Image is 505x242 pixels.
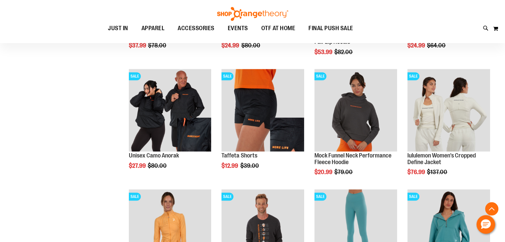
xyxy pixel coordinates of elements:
[129,42,147,49] span: $37.99
[261,21,295,36] span: OTF AT HOME
[126,66,215,186] div: product
[407,69,490,152] a: Product image for lululemon Define Jacket CroppedSALE
[221,69,304,151] img: Product image for Camo Tafetta Shorts
[302,21,360,36] a: FINAL PUSH SALE
[485,202,498,215] button: Back To Top
[171,21,221,36] a: ACCESSORIES
[407,169,426,175] span: $76.99
[129,69,211,152] a: Product image for Unisex Camo AnorakSALE
[240,162,260,169] span: $39.00
[129,72,141,80] span: SALE
[135,21,171,36] a: APPAREL
[407,152,476,165] a: lululemon Women's Cropped Define Jacket
[407,72,419,80] span: SALE
[141,21,165,36] span: APPAREL
[148,162,168,169] span: $80.00
[241,42,261,49] span: $80.00
[407,42,426,49] span: $24.99
[308,21,353,36] span: FINAL PUSH SALE
[407,69,490,151] img: Product image for lululemon Define Jacket Cropped
[129,193,141,201] span: SALE
[129,69,211,151] img: Product image for Unisex Camo Anorak
[221,162,239,169] span: $12.99
[228,21,248,36] span: EVENTS
[334,169,354,175] span: $79.00
[407,193,419,201] span: SALE
[427,42,447,49] span: $64.00
[221,72,233,80] span: SALE
[221,152,257,159] a: Taffeta Shorts
[427,169,448,175] span: $137.00
[129,152,179,159] a: Unisex Camo Anorak
[314,49,333,55] span: $53.99
[314,72,326,80] span: SALE
[221,69,304,152] a: Product image for Camo Tafetta ShortsSALE
[221,193,233,201] span: SALE
[178,21,214,36] span: ACCESSORIES
[314,69,397,151] img: Product image for Mock Funnel Neck Performance Fleece Hoodie
[476,215,495,234] button: Hello, have a question? Let’s chat.
[334,49,354,55] span: $82.00
[221,21,255,36] a: EVENTS
[129,162,147,169] span: $27.99
[314,169,333,175] span: $20.99
[314,152,391,165] a: Mock Funnel Neck Performance Fleece Hoodie
[218,66,307,186] div: product
[404,66,493,192] div: product
[101,21,135,36] a: JUST IN
[314,69,397,152] a: Product image for Mock Funnel Neck Performance Fleece HoodieSALE
[216,7,289,21] img: Shop Orangetheory
[255,21,302,36] a: OTF AT HOME
[108,21,128,36] span: JUST IN
[311,66,400,192] div: product
[221,42,240,49] span: $24.99
[314,193,326,201] span: SALE
[148,42,167,49] span: $78.00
